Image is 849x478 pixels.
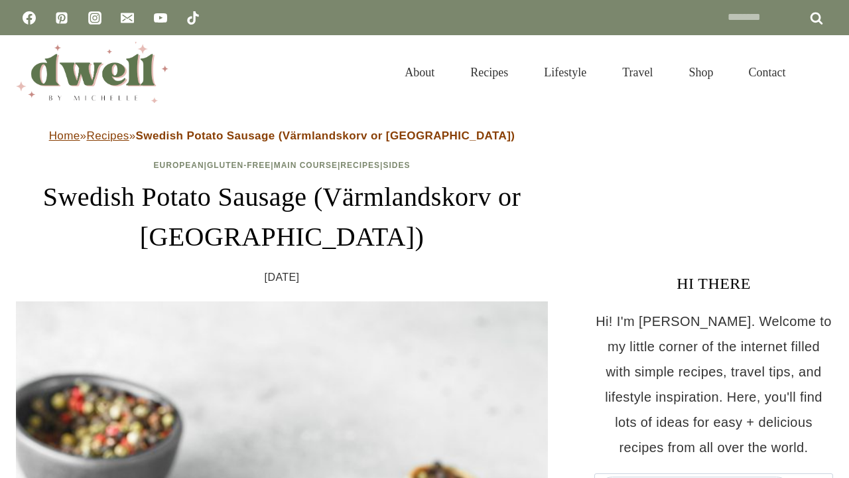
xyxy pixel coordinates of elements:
time: [DATE] [265,268,300,287]
a: Recipes [340,161,380,170]
a: YouTube [147,5,174,31]
span: | | | | [154,161,411,170]
p: Hi! I'm [PERSON_NAME]. Welcome to my little corner of the internet filled with simple recipes, tr... [594,309,833,460]
a: Travel [604,49,671,96]
a: Sides [383,161,410,170]
span: » » [49,129,515,142]
a: Gluten-Free [207,161,271,170]
img: DWELL by michelle [16,42,168,103]
a: Recipes [86,129,129,142]
button: View Search Form [811,61,833,84]
a: Pinterest [48,5,75,31]
h3: HI THERE [594,272,833,295]
a: TikTok [180,5,206,31]
a: Email [114,5,141,31]
a: Contact [731,49,804,96]
a: About [387,49,452,96]
h1: Swedish Potato Sausage (Värmlandskorv or [GEOGRAPHIC_DATA]) [16,177,548,257]
nav: Primary Navigation [387,49,804,96]
a: Recipes [452,49,526,96]
a: Instagram [82,5,108,31]
a: Shop [671,49,731,96]
a: Main Course [274,161,338,170]
a: European [154,161,204,170]
a: Home [49,129,80,142]
a: Lifestyle [526,49,604,96]
a: Facebook [16,5,42,31]
strong: Swedish Potato Sausage (Värmlandskorv or [GEOGRAPHIC_DATA]) [136,129,515,142]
